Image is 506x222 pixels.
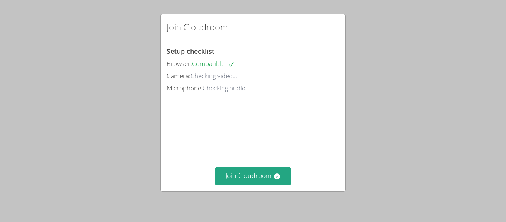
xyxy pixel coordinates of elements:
[203,84,250,92] span: Checking audio...
[167,59,192,68] span: Browser:
[192,59,235,68] span: Compatible
[167,47,214,56] span: Setup checklist
[167,72,190,80] span: Camera:
[167,84,203,92] span: Microphone:
[190,72,237,80] span: Checking video...
[215,167,291,185] button: Join Cloudroom
[167,20,228,34] h2: Join Cloudroom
